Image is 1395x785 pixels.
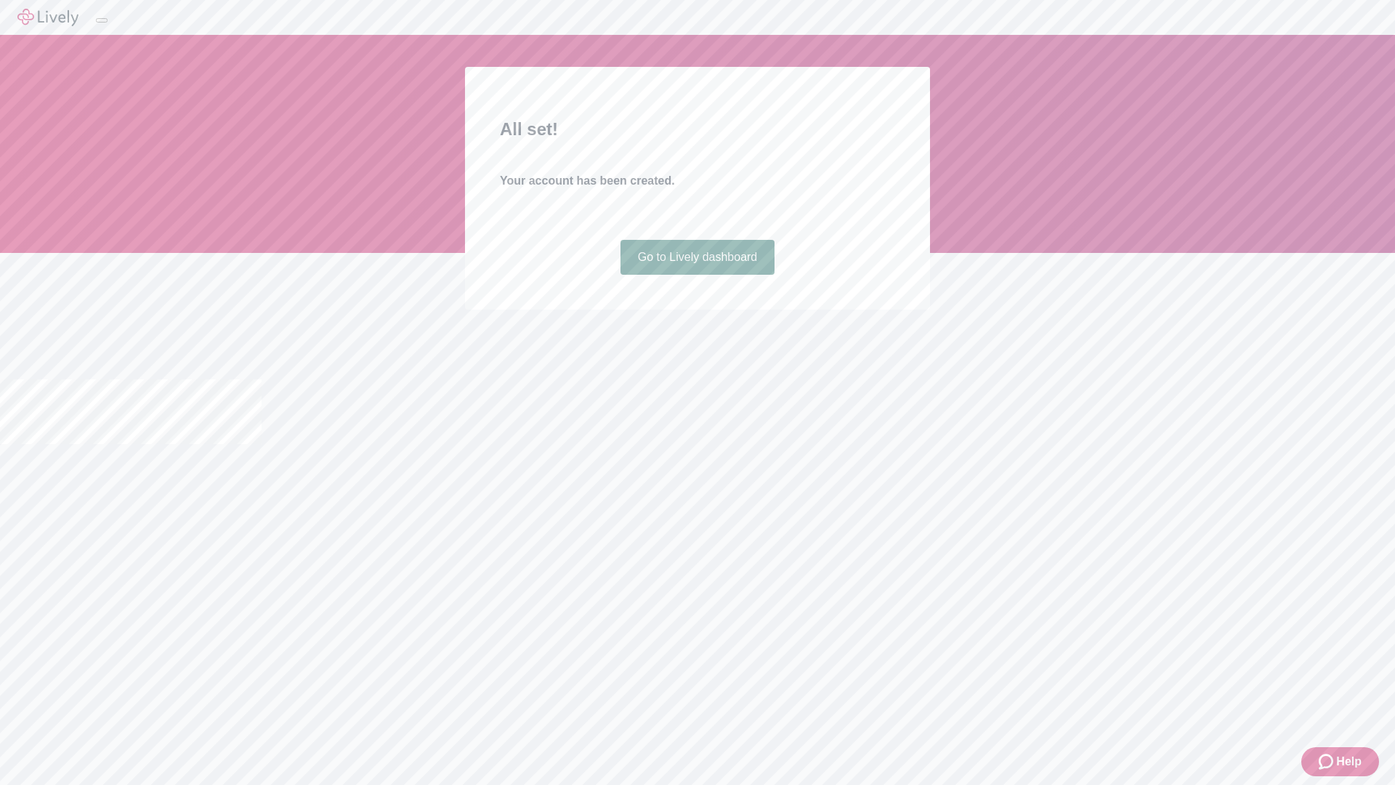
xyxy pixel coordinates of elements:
[1319,753,1336,770] svg: Zendesk support icon
[500,172,895,190] h4: Your account has been created.
[1336,753,1362,770] span: Help
[620,240,775,275] a: Go to Lively dashboard
[1301,747,1379,776] button: Zendesk support iconHelp
[96,18,108,23] button: Log out
[500,116,895,142] h2: All set!
[17,9,78,26] img: Lively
